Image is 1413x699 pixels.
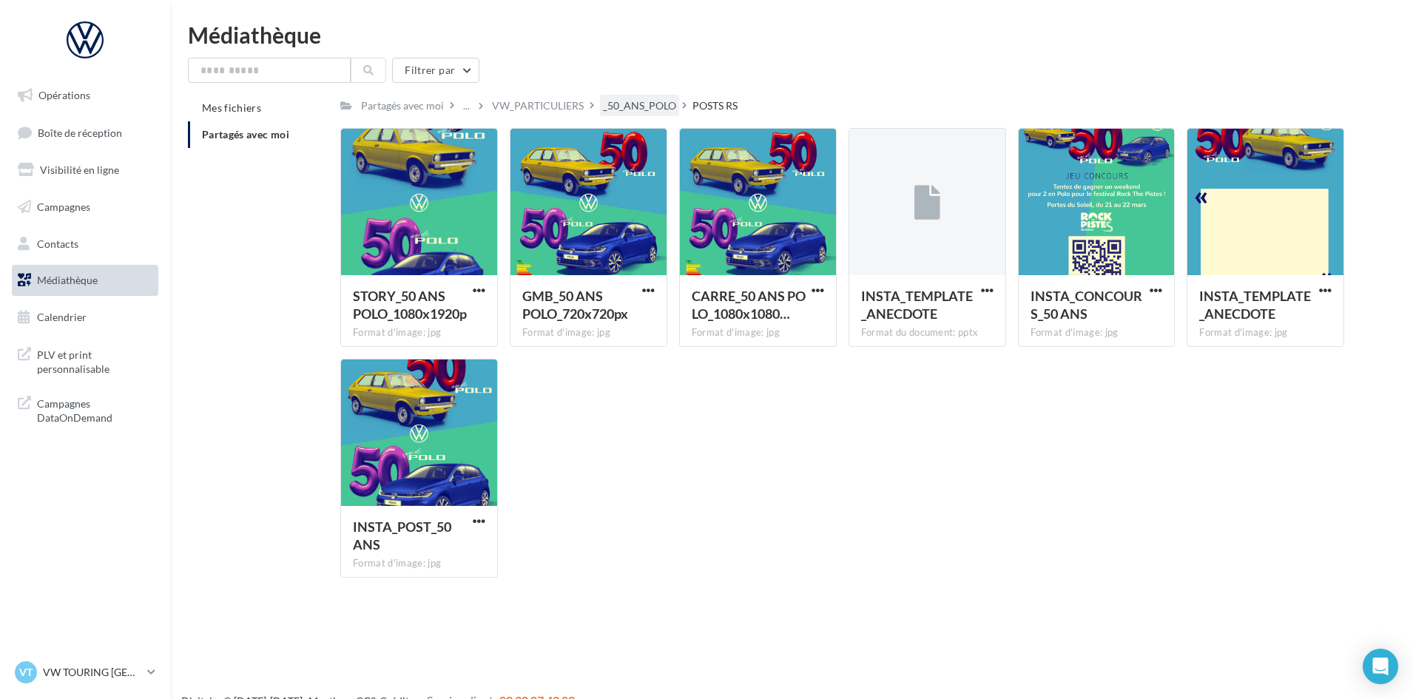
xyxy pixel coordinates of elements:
div: Format d'image: jpg [522,326,655,340]
span: Campagnes [37,200,90,213]
a: PLV et print personnalisable [9,339,161,382]
div: _50_ANS_POLO [603,98,676,113]
span: Mes fichiers [202,101,261,114]
a: Boîte de réception [9,117,161,149]
div: Format d'image: jpg [353,557,485,570]
span: STORY_50 ANS POLO_1080x1920p [353,288,467,322]
a: Calendrier [9,302,161,333]
div: Format du document: pptx [861,326,994,340]
a: Opérations [9,80,161,111]
div: Format d'image: jpg [1031,326,1163,340]
span: Contacts [37,237,78,249]
span: Boîte de réception [38,126,122,138]
span: INSTA_TEMPLATE_ANECDOTE [1199,288,1311,322]
span: Calendrier [37,311,87,323]
a: Campagnes DataOnDemand [9,388,161,431]
span: CARRE_50 ANS POLO_1080x1080px [692,288,806,322]
span: Médiathèque [37,274,98,286]
span: Opérations [38,89,90,101]
div: Open Intercom Messenger [1363,649,1398,684]
span: INSTA_POST_50 ANS [353,519,451,553]
span: INSTA_CONCOURS_50 ANS [1031,288,1142,322]
a: Médiathèque [9,265,161,296]
div: Format d'image: jpg [1199,326,1332,340]
a: Campagnes [9,192,161,223]
a: Visibilité en ligne [9,155,161,186]
span: PLV et print personnalisable [37,345,152,376]
a: VT VW TOURING [GEOGRAPHIC_DATA] [12,658,158,686]
p: VW TOURING [GEOGRAPHIC_DATA] [43,665,141,680]
div: Partagés avec moi [361,98,444,113]
span: Partagés avec moi [202,128,289,141]
div: POSTS RS [692,98,738,113]
div: Format d'image: jpg [692,326,824,340]
div: Médiathèque [188,24,1395,46]
div: Format d'image: jpg [353,326,485,340]
a: Contacts [9,229,161,260]
span: VT [19,665,33,680]
div: ... [460,95,473,116]
span: Visibilité en ligne [40,163,119,176]
button: Filtrer par [392,58,479,83]
span: INSTA_TEMPLATE_ANECDOTE [861,288,973,322]
span: GMB_50 ANS POLO_720x720px [522,288,628,322]
div: VW_PARTICULIERS [492,98,584,113]
span: Campagnes DataOnDemand [37,394,152,425]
